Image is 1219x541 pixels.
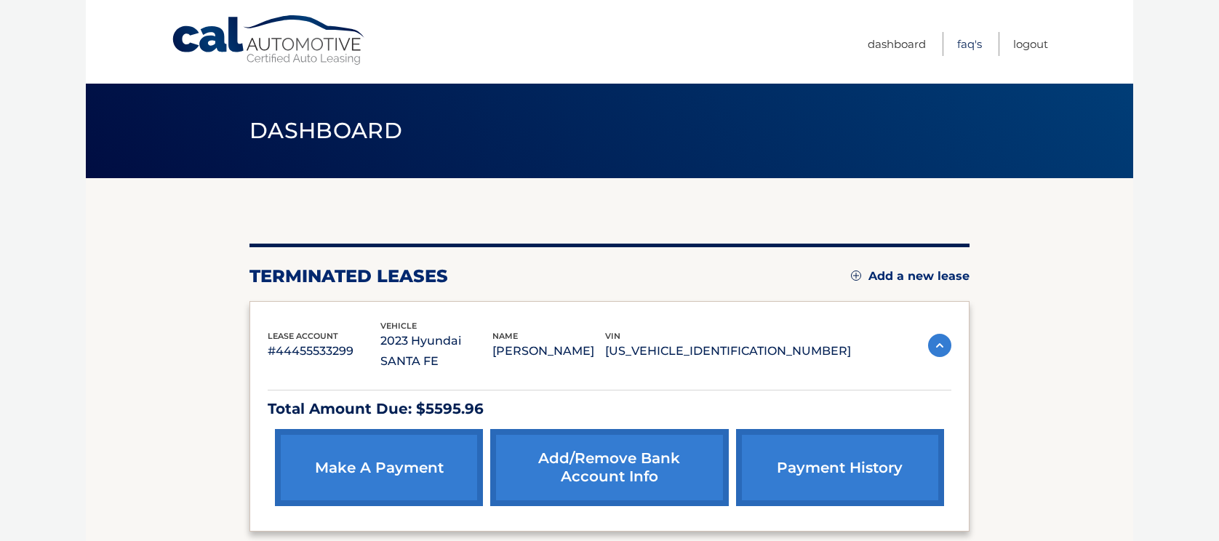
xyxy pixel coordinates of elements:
[1013,32,1048,56] a: Logout
[605,341,851,361] p: [US_VEHICLE_IDENTIFICATION_NUMBER]
[868,32,926,56] a: Dashboard
[380,331,493,372] p: 2023 Hyundai SANTA FE
[851,269,970,284] a: Add a new lease
[957,32,982,56] a: FAQ's
[268,341,380,361] p: #44455533299
[171,15,367,66] a: Cal Automotive
[380,321,417,331] span: vehicle
[490,429,728,506] a: Add/Remove bank account info
[492,341,605,361] p: [PERSON_NAME]
[851,270,861,281] img: add.svg
[736,429,944,506] a: payment history
[268,396,951,422] p: Total Amount Due: $5595.96
[928,334,951,357] img: accordion-active.svg
[492,331,518,341] span: name
[268,331,338,341] span: lease account
[275,429,483,506] a: make a payment
[249,117,402,144] span: Dashboard
[605,331,620,341] span: vin
[249,265,448,287] h2: terminated leases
